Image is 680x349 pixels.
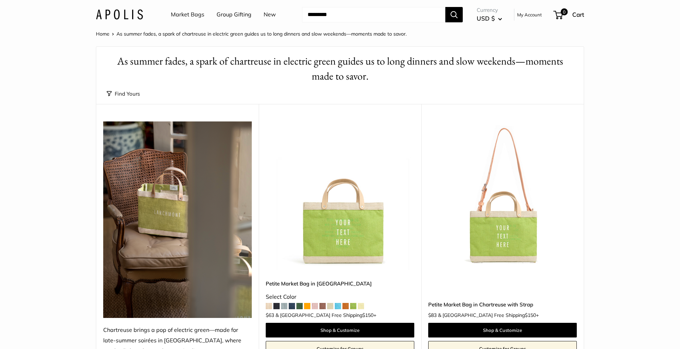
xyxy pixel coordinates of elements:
[428,300,577,309] a: Petite Market Bag in Chartreuse with Strap
[561,8,568,15] span: 0
[445,7,463,22] button: Search
[477,15,495,22] span: USD $
[438,313,539,318] span: & [GEOGRAPHIC_DATA] Free Shipping +
[96,29,407,38] nav: Breadcrumb
[428,323,577,337] a: Shop & Customize
[96,9,143,20] img: Apolis
[572,11,584,18] span: Cart
[266,312,274,318] span: $63
[266,121,414,270] a: Petite Market Bag in ChartreusePetite Market Bag in Chartreuse
[107,89,140,99] button: Find Yours
[525,312,536,318] span: $150
[116,31,407,37] span: As summer fades, a spark of chartreuse in electric green guides us to long dinners and slow weeke...
[477,5,502,15] span: Currency
[103,121,252,318] img: Chartreuse brings a pop of electric green—made for late-summer soirées in Larchmont, where garden...
[264,9,276,20] a: New
[96,31,109,37] a: Home
[302,7,445,22] input: Search...
[266,292,414,302] div: Select Color
[554,9,584,20] a: 0 Cart
[266,280,414,288] a: Petite Market Bag in [GEOGRAPHIC_DATA]
[171,9,204,20] a: Market Bags
[266,323,414,337] a: Shop & Customize
[217,9,251,20] a: Group Gifting
[428,312,437,318] span: $83
[477,13,502,24] button: USD $
[362,312,373,318] span: $150
[107,54,573,84] h1: As summer fades, a spark of chartreuse in electric green guides us to long dinners and slow weeke...
[517,10,542,19] a: My Account
[266,121,414,270] img: Petite Market Bag in Chartreuse
[428,121,577,270] img: Petite Market Bag in Chartreuse with Strap
[428,121,577,270] a: Petite Market Bag in Chartreuse with StrapPetite Market Bag in Chartreuse with Strap
[275,313,376,318] span: & [GEOGRAPHIC_DATA] Free Shipping +
[6,322,75,343] iframe: Sign Up via Text for Offers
